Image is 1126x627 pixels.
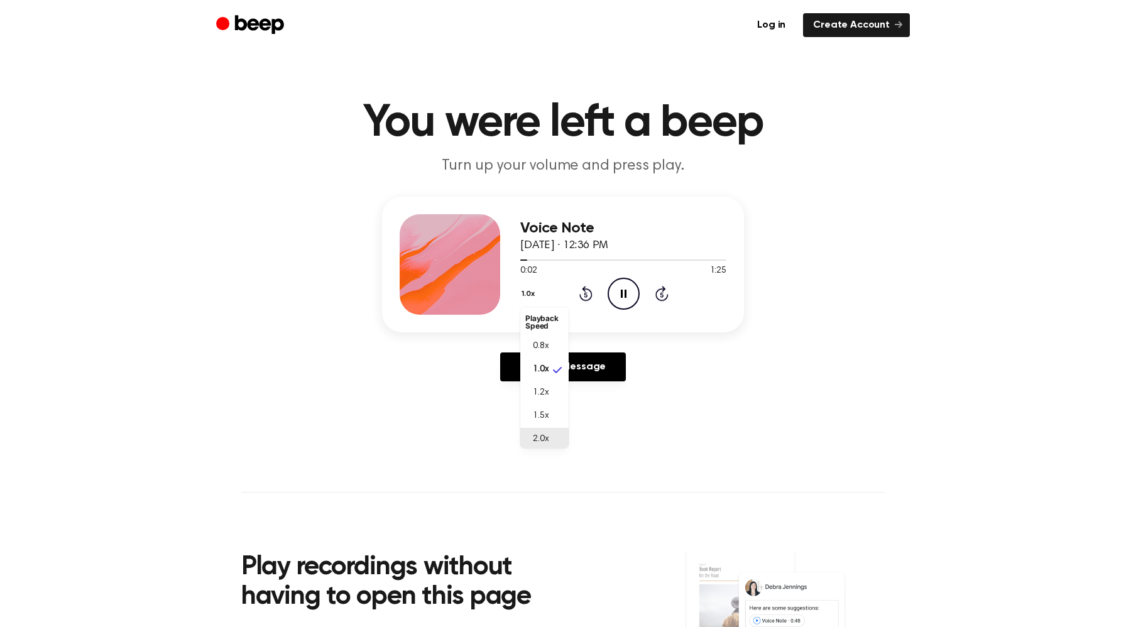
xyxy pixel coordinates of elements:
[533,433,549,446] span: 2.0x
[520,264,537,278] span: 0:02
[322,156,804,177] p: Turn up your volume and press play.
[803,13,910,37] a: Create Account
[500,352,626,381] a: Reply to Message
[520,240,608,251] span: [DATE] · 12:36 PM
[533,340,549,353] span: 0.8x
[241,553,580,613] h2: Play recordings without having to open this page
[241,101,885,146] h1: You were left a beep
[747,13,795,37] a: Log in
[533,363,549,376] span: 1.0x
[710,264,726,278] span: 1:25
[520,283,540,305] button: 1.0x
[520,220,726,237] h3: Voice Note
[520,310,569,335] li: Playback Speed
[216,13,287,38] a: Beep
[533,410,549,423] span: 1.5x
[533,386,549,400] span: 1.2x
[520,307,569,448] ul: 1.0x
